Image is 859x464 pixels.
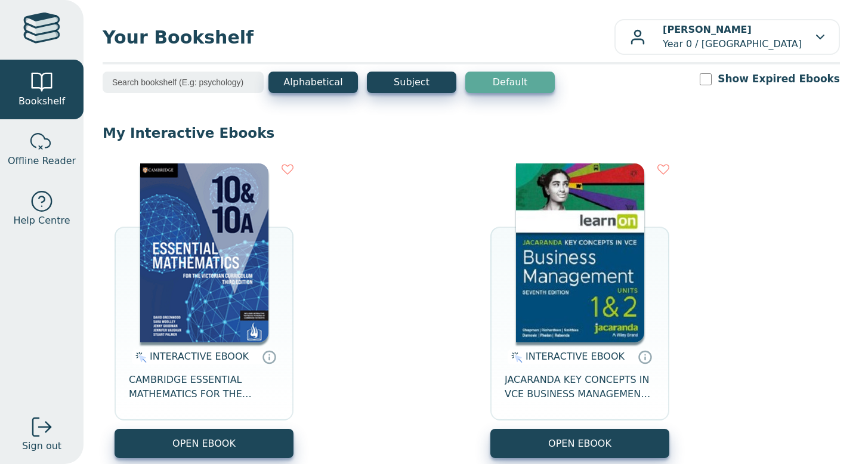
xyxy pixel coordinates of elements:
span: CAMBRIDGE ESSENTIAL MATHEMATICS FOR THE VICTORIAN CURRICULUM YEAR 10&10A EBOOK 3E [129,373,279,401]
a: Interactive eBooks are accessed online via the publisher’s portal. They contain interactive resou... [262,349,276,364]
span: INTERACTIVE EBOOK [150,351,249,362]
button: Default [465,72,555,93]
button: [PERSON_NAME]Year 0 / [GEOGRAPHIC_DATA] [614,19,840,55]
p: Year 0 / [GEOGRAPHIC_DATA] [663,23,802,51]
b: [PERSON_NAME] [663,24,752,35]
img: interactive.svg [508,350,523,364]
span: JACARANDA KEY CONCEPTS IN VCE BUSINESS MANAGEMENT UNITS 1&2 7E LEARNON [505,373,655,401]
img: interactive.svg [132,350,147,364]
img: 95d2d3ff-45e3-4692-8648-70e4d15c5b3e.png [140,163,268,342]
input: Search bookshelf (E.g: psychology) [103,72,264,93]
label: Show Expired Ebooks [718,72,840,86]
span: INTERACTIVE EBOOK [526,351,625,362]
button: OPEN EBOOK [490,429,669,458]
img: 6de7bc63-ffc5-4812-8446-4e17a3e5be0d.jpg [516,163,644,342]
button: OPEN EBOOK [115,429,293,458]
button: Alphabetical [268,72,358,93]
button: Subject [367,72,456,93]
a: Interactive eBooks are accessed online via the publisher’s portal. They contain interactive resou... [638,349,652,364]
p: My Interactive Ebooks [103,124,840,142]
span: Offline Reader [8,154,76,168]
span: Your Bookshelf [103,24,614,51]
span: Sign out [22,439,61,453]
span: Bookshelf [18,94,65,109]
span: Help Centre [13,214,70,228]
